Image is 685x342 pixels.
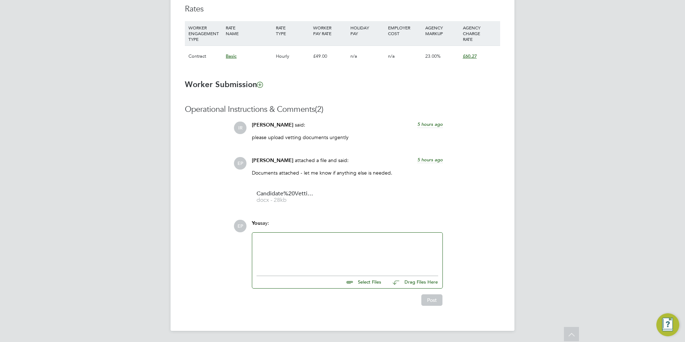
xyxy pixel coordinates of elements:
div: Contract [187,46,224,67]
div: RATE NAME [224,21,274,40]
span: EP [234,220,246,232]
span: attached a file and said: [295,157,349,163]
b: Worker Submission [185,80,263,89]
span: 23.00% [425,53,441,59]
span: 5 hours ago [417,121,443,127]
div: HOLIDAY PAY [349,21,386,40]
span: docx - 28kb [257,198,314,203]
div: RATE TYPE [274,21,311,40]
span: (2) [315,104,324,114]
h3: Operational Instructions & Comments [185,104,500,115]
button: Post [421,294,442,306]
p: please upload vetting documents urgently [252,134,443,141]
span: n/a [350,53,357,59]
button: Engage Resource Center [656,313,679,336]
span: Basic [226,53,236,59]
span: n/a [388,53,395,59]
div: WORKER PAY RATE [311,21,349,40]
span: You [252,220,260,226]
a: Candidate%20Vetting%20Form-%20NCC-%20Andre%20E docx - 28kb [257,191,314,203]
span: 5 hours ago [417,157,443,163]
div: EMPLOYER COST [386,21,423,40]
span: Candidate%20Vetting%20Form-%20NCC-%20Andre%20E [257,191,314,196]
span: [PERSON_NAME] [252,157,293,163]
h3: Rates [185,4,500,14]
div: say: [252,220,443,232]
div: £49.00 [311,46,349,67]
div: WORKER ENGAGEMENT TYPE [187,21,224,46]
span: [PERSON_NAME] [252,122,293,128]
span: £60.27 [463,53,477,59]
span: EP [234,157,246,170]
button: Drag Files Here [387,275,438,290]
div: Hourly [274,46,311,67]
p: Documents attached - let me know if anything else is needed. [252,170,443,176]
div: AGENCY MARKUP [423,21,461,40]
div: AGENCY CHARGE RATE [461,21,498,46]
span: IR [234,122,246,134]
span: said: [295,122,305,128]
